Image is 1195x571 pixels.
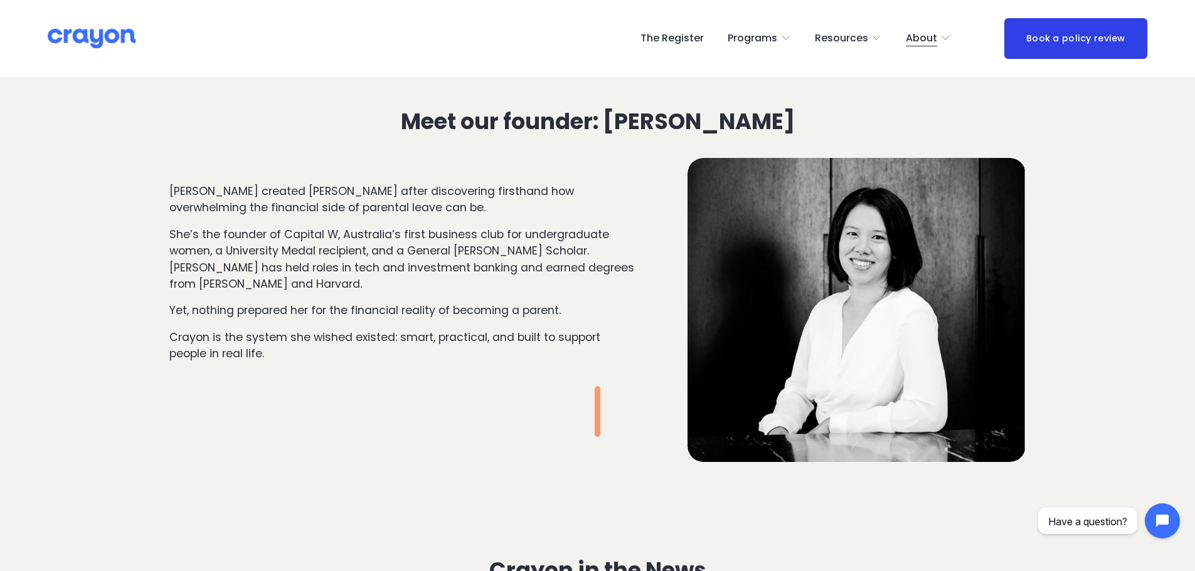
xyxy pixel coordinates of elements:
p: She’s the founder of Capital W, Australia’s first business club for undergraduate women, a Univer... [169,226,637,293]
span: About [906,29,937,48]
p: [PERSON_NAME] created [PERSON_NAME] after discovering firsthand how overwhelming the financial si... [169,183,637,216]
img: Crayon [48,28,135,50]
a: folder dropdown [728,28,791,48]
strong: Meet our founder: [PERSON_NAME] [401,106,795,137]
a: folder dropdown [906,28,951,48]
a: The Register [640,28,704,48]
p: Crayon is the system she wished existed: smart, practical, and built to support people in real life. [169,329,637,362]
a: Book a policy review [1004,18,1147,59]
p: Yet, nothing prepared her for the financial reality of becoming a parent. [169,302,637,318]
span: Programs [728,29,777,48]
a: folder dropdown [815,28,882,48]
span: Resources [815,29,868,48]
